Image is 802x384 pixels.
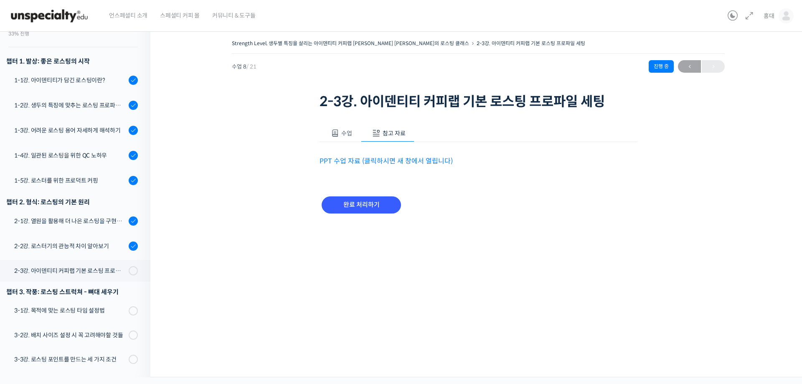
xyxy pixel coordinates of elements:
div: 3-1강. 목적에 맞는 로스팅 타임 설정법 [14,306,126,315]
span: 수업 [341,130,352,137]
div: 2-3강. 아이덴티티 커피랩 기본 로스팅 프로파일 세팅 [14,266,126,275]
input: 완료 처리하기 [322,196,401,214]
div: 진행 중 [649,60,674,73]
div: 챕터 3. 작풍: 로스팅 스트럭쳐 - 뼈대 세우기 [6,286,138,298]
div: 1-1강. 아이덴티티가 담긴 로스팅이란? [14,76,126,85]
div: 2-2강. 로스터기의 관능적 차이 알아보기 [14,242,126,251]
a: 홈 [3,265,55,286]
span: ← [678,61,701,72]
a: 대화 [55,265,108,286]
span: / 21 [246,63,256,70]
span: 홍대 [764,12,774,20]
div: 1-3강. 어려운 로스팅 용어 자세하게 해석하기 [14,126,126,135]
span: 설정 [129,277,139,284]
span: 참고 자료 [383,130,406,137]
a: Strength Level, 생두별 특징을 살리는 아이덴티티 커피랩 [PERSON_NAME] [PERSON_NAME]의 로스팅 클래스 [232,40,469,46]
h3: 챕터 1. 발상: 좋은 로스팅의 시작 [6,56,138,67]
div: 1-4강. 일관된 로스팅을 위한 QC 노하우 [14,151,126,160]
span: 홈 [26,277,31,284]
a: 2-3강. 아이덴티티 커피랩 기본 로스팅 프로파일 세팅 [477,40,585,46]
h1: 2-3강. 아이덴티티 커피랩 기본 로스팅 프로파일 세팅 [320,94,637,109]
a: PPT 수업 자료 (클릭하시면 새 창에서 열립니다) [320,157,453,165]
div: 3-3강. 로스팅 포인트를 만드는 세 가지 조건 [14,355,126,364]
div: 1-5강. 로스터를 위한 프로덕트 커핑 [14,176,126,185]
div: 3-2강. 배치 사이즈 설정 시 꼭 고려해야할 것들 [14,331,126,340]
div: 33% 진행 [8,31,138,36]
a: 설정 [108,265,160,286]
div: 2-1강. 열원을 활용해 더 나은 로스팅을 구현하는 방법 [14,216,126,226]
span: 수업 8 [232,64,256,69]
div: 1-2강. 생두의 특징에 맞추는 로스팅 프로파일 'Stength Level' [14,101,126,110]
span: 대화 [76,278,86,285]
a: ←이전 [678,60,701,73]
div: 챕터 2. 형식: 로스팅의 기본 원리 [6,196,138,208]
